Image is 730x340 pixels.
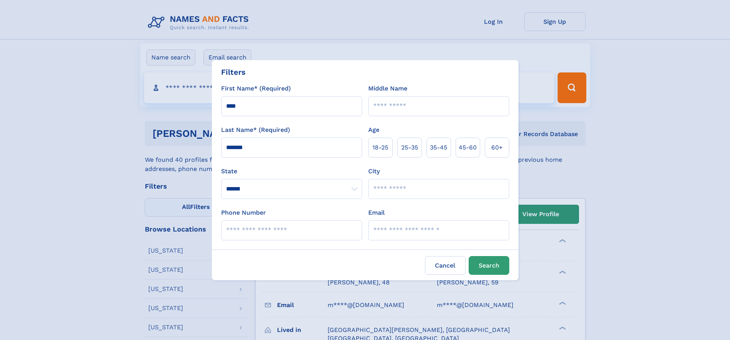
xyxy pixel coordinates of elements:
[459,143,477,152] span: 45‑60
[221,167,362,176] label: State
[425,256,466,275] label: Cancel
[401,143,418,152] span: 25‑35
[221,66,246,78] div: Filters
[368,84,407,93] label: Middle Name
[221,84,291,93] label: First Name* (Required)
[368,167,380,176] label: City
[430,143,447,152] span: 35‑45
[221,125,290,135] label: Last Name* (Required)
[221,208,266,217] label: Phone Number
[491,143,503,152] span: 60+
[368,208,385,217] label: Email
[469,256,509,275] button: Search
[368,125,379,135] label: Age
[372,143,388,152] span: 18‑25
